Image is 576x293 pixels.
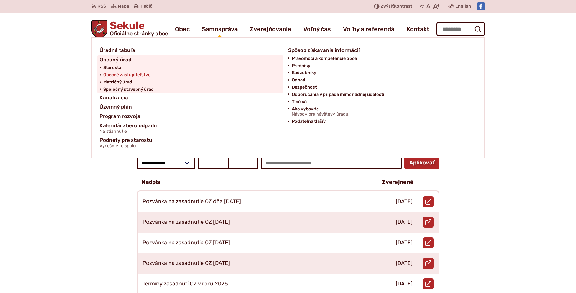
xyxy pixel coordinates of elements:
[381,4,394,9] span: Zvýšiť
[292,118,326,125] span: Podateľňa tlačív
[103,64,281,71] a: Starosta
[143,260,230,267] p: Pozvánka na zasadnutie OZ [DATE]
[103,86,154,93] span: Spoločný stavebný úrad
[103,86,281,93] a: Spoločný stavebný úrad
[292,106,350,118] span: Ako vybavíte
[91,20,168,38] a: Logo Sekule, prejsť na domovskú stránku.
[110,31,168,36] span: Oficiálne stránky obce
[143,198,241,205] p: Pozvánka na zasadnutie OZ dňa [DATE]
[100,93,281,103] a: Kanalizácia
[292,69,316,77] span: Sadzobníky
[303,21,331,37] a: Voľný čas
[477,2,485,10] img: Prejsť na Facebook stránku
[292,77,469,84] a: Odpad
[100,112,281,121] a: Program rozvoja
[228,157,258,169] input: Dátum do
[250,21,291,37] a: Zverejňovanie
[100,129,157,134] span: Na stiahnutie
[292,98,469,106] a: Tlačivá
[100,135,152,150] span: Podnety pre starostu
[100,102,281,112] a: Územný plán
[292,69,469,77] a: Sadzobníky
[202,21,238,37] a: Samospráva
[292,112,350,117] span: Návody pre návštevy úradu.
[142,179,160,186] p: Nadpis
[118,3,129,10] span: Mapa
[100,112,140,121] span: Program rozvoja
[396,281,413,287] p: [DATE]
[396,198,413,205] p: [DATE]
[288,46,360,55] span: Spôsob získavania informácií
[100,46,135,55] span: Úradná tabuľa
[143,219,230,226] p: Pozvánka na zasadnutie OZ [DATE]
[103,79,132,86] span: Matričný úrad
[100,55,131,64] span: Obecný úrad
[292,91,384,98] span: Odporúčania v prípade mimoriadnej udalosti
[107,21,168,36] span: Sekule
[100,121,281,136] a: Kalendár zberu odpaduNa stiahnutie
[292,84,469,91] a: Bezpečnosť
[396,260,413,267] p: [DATE]
[103,79,281,86] a: Matričný úrad
[100,102,132,112] span: Územný plán
[103,71,151,79] span: Obecné zastupiteľstvo
[175,21,190,37] a: Obec
[343,21,394,37] a: Voľby a referendá
[404,157,439,169] button: Aplikovať
[91,20,108,38] img: Prejsť na domovskú stránku
[143,239,230,246] p: Pozvánka na zasadnutia OZ [DATE]
[100,121,157,136] span: Kalendár zberu odpadu
[103,71,281,79] a: Obecné zastupiteľstvo
[292,62,469,70] a: Predpisy
[406,21,430,37] a: Kontakt
[97,3,106,10] span: RSS
[292,62,310,70] span: Predpisy
[140,4,152,9] span: Tlačiť
[103,64,121,71] span: Starosta
[292,106,469,118] a: Ako vybavíteNávody pre návštevy úradu.
[100,135,469,150] a: Podnety pre starostuVyriešme to spolu
[292,55,357,62] span: Právomoci a kompetencie obce
[292,118,469,125] a: Podateľňa tlačív
[288,46,469,55] a: Spôsob získavania informácií
[292,55,469,62] a: Právomoci a kompetencie obce
[198,157,228,169] input: Dátum od
[381,4,412,9] span: kontrast
[137,157,196,169] select: Zoradiť dokumenty
[100,55,281,64] a: Obecný úrad
[454,3,472,10] a: English
[396,219,413,226] p: [DATE]
[100,144,152,148] span: Vyriešme to spolu
[382,179,413,186] p: Zverejnené
[455,3,471,10] span: English
[100,46,281,55] a: Úradná tabuľa
[100,93,128,103] span: Kanalizácia
[261,157,402,169] input: Hľadať v dokumentoch
[292,91,469,98] a: Odporúčania v prípade mimoriadnej udalosti
[292,77,305,84] span: Odpad
[292,98,307,106] span: Tlačivá
[143,281,228,287] p: Termíny zasadnutí OZ v roku 2025
[396,239,413,246] p: [DATE]
[292,84,317,91] span: Bezpečnosť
